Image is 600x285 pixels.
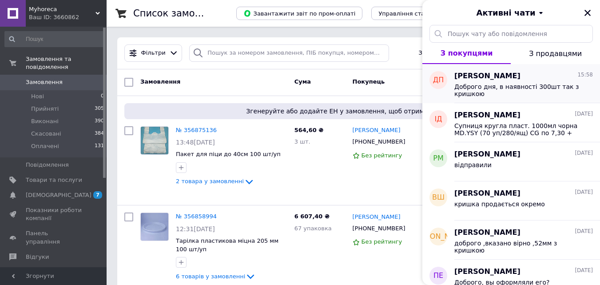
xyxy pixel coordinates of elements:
span: [DATE] [575,110,593,118]
span: 390 [95,117,104,125]
span: [PERSON_NAME] [454,71,521,81]
button: ДП[PERSON_NAME]15:58Доброго дня, в наявності 300шт так з кришкою [422,64,600,103]
span: [PERSON_NAME] [454,149,521,160]
span: Оплачені [31,142,59,150]
span: Замовлення [26,78,63,86]
span: Показники роботи компанії [26,206,82,222]
input: Пошук чату або повідомлення [429,25,593,43]
a: № 356858994 [176,213,217,220]
span: кришка продається окремо [454,201,545,208]
img: Фото товару [141,127,168,154]
span: 15:58 [577,71,593,79]
span: [DEMOGRAPHIC_DATA] [26,191,91,199]
span: 7 [93,191,102,199]
span: [PERSON_NAME] [409,232,468,242]
a: 2 товара у замовленні [176,178,254,185]
span: 564,60 ₴ [294,127,324,133]
span: [DATE] [575,189,593,196]
span: Збережені фільтри: [418,49,479,57]
span: 0 [101,92,104,100]
span: Доброго дня, в наявності 300шт так з кришкою [454,83,580,97]
div: [PHONE_NUMBER] [351,136,407,148]
span: ВШ [432,193,445,203]
h1: Список замовлень [133,8,223,19]
span: 12:31[DATE] [176,225,215,233]
span: Прийняті [31,105,59,113]
button: Завантажити звіт по пром-оплаті [236,7,362,20]
button: Закрити [582,8,593,18]
button: [PERSON_NAME][PERSON_NAME][DATE]доброго ,вказано вірно ,52мм з кришкою [422,221,600,260]
span: 2 товара у замовленні [176,178,244,185]
span: Без рейтингу [362,152,402,159]
a: Фото товару [140,126,169,155]
span: Скасовані [31,130,61,138]
a: Тарілка пластикова міцна 205 мм 100 шт/уп [176,237,278,253]
span: Cума [294,78,311,85]
button: З продавцями [511,43,600,64]
span: ДП [433,75,444,85]
span: Супниця кругла пласт. 1000мл чорна MD.YSY (70 уп/280/ящ) CG по 7,30 + кришка Кришка д/супниці кру... [454,122,580,136]
span: Покупець [353,78,385,85]
a: [PERSON_NAME] [353,213,401,221]
input: Пошук [4,31,105,47]
span: Згенеруйте або додайте ЕН у замовлення, щоб отримати оплату [128,107,579,116]
span: З продавцями [529,49,582,58]
button: ІД[PERSON_NAME][DATE]Супниця кругла пласт. 1000мл чорна MD.YSY (70 уп/280/ящ) CG по 7,30 + кришка... [422,103,600,142]
span: Товари та послуги [26,176,82,184]
span: Панель управління [26,229,82,245]
span: Повідомлення [26,161,69,169]
span: доброго ,вказано вірно ,52мм з кришкою [454,240,580,254]
span: [PERSON_NAME] [454,228,521,238]
a: Фото товару [140,213,169,241]
div: [PHONE_NUMBER] [351,223,407,234]
span: ПЕ [433,271,443,281]
button: ВШ[PERSON_NAME][DATE]кришка продається окремо [422,181,600,221]
input: Пошук за номером замовлення, ПІБ покупця, номером телефону, Email, номером накладної [189,44,389,62]
span: [PERSON_NAME] [454,267,521,277]
span: 384 [95,130,104,138]
span: Без рейтингу [362,238,402,245]
span: Активні чати [476,7,535,19]
span: 131 [95,142,104,150]
span: Нові [31,92,44,100]
span: 6 607,40 ₴ [294,213,330,220]
button: З покупцями [422,43,511,64]
span: [PERSON_NAME] [454,189,521,199]
span: РМ [433,153,443,164]
span: 67 упаковка [294,225,332,232]
a: № 356875136 [176,127,217,133]
span: ІД [434,114,442,124]
span: З покупцями [441,49,493,57]
div: Ваш ID: 3660862 [29,13,107,21]
span: Завантажити звіт по пром-оплаті [243,9,355,17]
span: [PERSON_NAME] [454,110,521,120]
span: Виконані [31,117,59,125]
a: Пакет для піци до 40см 100 шт/уп [176,151,281,157]
span: [DATE] [575,149,593,157]
span: відправили [454,161,492,169]
button: РМ[PERSON_NAME][DATE]відправили [422,142,600,181]
button: Активні чати [447,7,575,19]
span: 3 шт. [294,138,310,145]
span: 305 [95,105,104,113]
span: Управління статусами [378,10,446,17]
button: Управління статусами [371,7,453,20]
span: Замовлення та повідомлення [26,55,107,71]
span: Myhoreca [29,5,95,13]
img: Фото товару [141,213,168,241]
span: Фільтри [141,49,166,57]
a: [PERSON_NAME] [353,126,401,135]
span: Відгуки [26,253,49,261]
span: [DATE] [575,267,593,274]
span: 13:48[DATE] [176,139,215,146]
span: Замовлення [140,78,180,85]
a: 6 товарів у замовленні [176,273,256,280]
span: [DATE] [575,228,593,235]
span: 6 товарів у замовленні [176,273,245,280]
